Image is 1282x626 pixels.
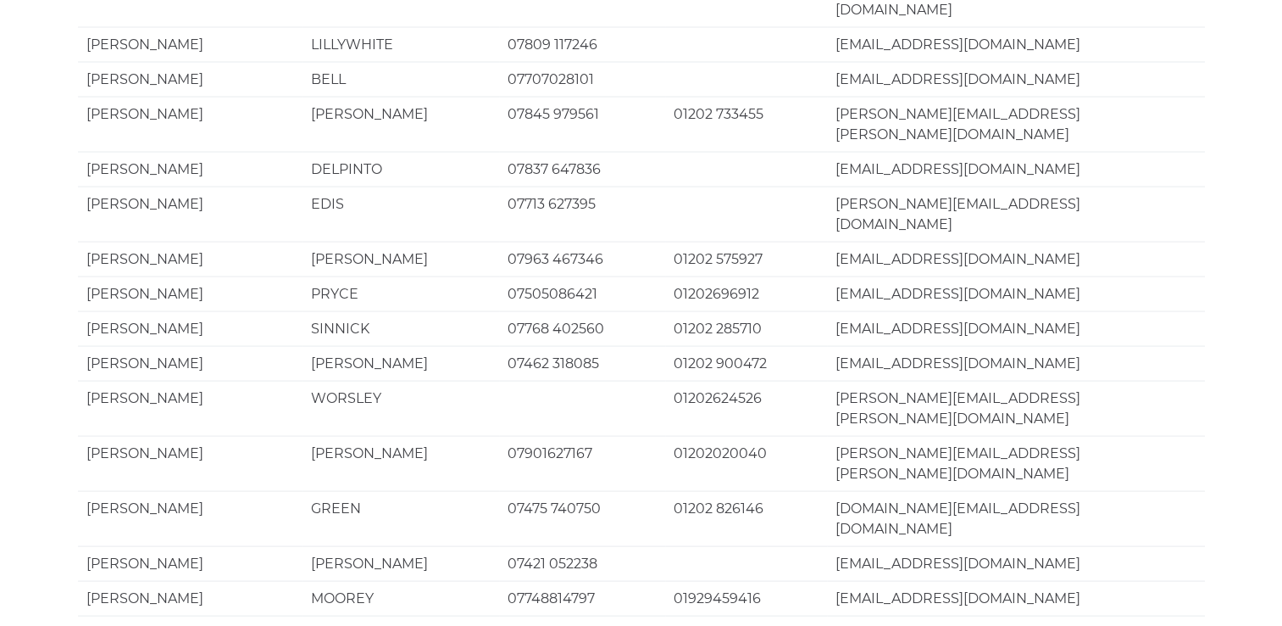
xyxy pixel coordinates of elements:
[78,27,302,62] td: [PERSON_NAME]
[665,581,827,616] td: 01929459416
[302,491,499,546] td: GREEN
[302,311,499,346] td: SINNICK
[665,242,827,277] td: 01202 575927
[499,491,665,546] td: 07475 740750
[302,97,499,152] td: [PERSON_NAME]
[302,346,499,381] td: [PERSON_NAME]
[499,311,665,346] td: 07768 402560
[302,581,499,616] td: MOOREY
[78,311,302,346] td: [PERSON_NAME]
[665,97,827,152] td: 01202 733455
[827,242,1205,277] td: [EMAIL_ADDRESS][DOMAIN_NAME]
[302,62,499,97] td: BELL
[302,381,499,436] td: WORSLEY
[665,277,827,311] td: 01202696912
[302,242,499,277] td: [PERSON_NAME]
[827,311,1205,346] td: [EMAIL_ADDRESS][DOMAIN_NAME]
[78,152,302,187] td: [PERSON_NAME]
[499,152,665,187] td: 07837 647836
[499,546,665,581] td: 07421 052238
[499,277,665,311] td: 07505086421
[665,436,827,491] td: 01202020040
[78,381,302,436] td: [PERSON_NAME]
[499,581,665,616] td: 07748814797
[499,346,665,381] td: 07462 318085
[827,62,1205,97] td: [EMAIL_ADDRESS][DOMAIN_NAME]
[78,97,302,152] td: [PERSON_NAME]
[499,62,665,97] td: 07707028101
[827,491,1205,546] td: [DOMAIN_NAME][EMAIL_ADDRESS][DOMAIN_NAME]
[665,346,827,381] td: 01202 900472
[665,311,827,346] td: 01202 285710
[302,152,499,187] td: DELPINTO
[827,277,1205,311] td: [EMAIL_ADDRESS][DOMAIN_NAME]
[78,277,302,311] td: [PERSON_NAME]
[827,27,1205,62] td: [EMAIL_ADDRESS][DOMAIN_NAME]
[78,436,302,491] td: [PERSON_NAME]
[827,187,1205,242] td: [PERSON_NAME][EMAIL_ADDRESS][DOMAIN_NAME]
[827,97,1205,152] td: [PERSON_NAME][EMAIL_ADDRESS][PERSON_NAME][DOMAIN_NAME]
[665,381,827,436] td: 01202624526
[302,436,499,491] td: [PERSON_NAME]
[827,436,1205,491] td: [PERSON_NAME][EMAIL_ADDRESS][PERSON_NAME][DOMAIN_NAME]
[78,187,302,242] td: [PERSON_NAME]
[302,187,499,242] td: EDIS
[78,546,302,581] td: [PERSON_NAME]
[665,491,827,546] td: 01202 826146
[302,546,499,581] td: [PERSON_NAME]
[78,62,302,97] td: [PERSON_NAME]
[827,381,1205,436] td: [PERSON_NAME][EMAIL_ADDRESS][PERSON_NAME][DOMAIN_NAME]
[302,27,499,62] td: LILLYWHITE
[499,97,665,152] td: 07845 979561
[499,436,665,491] td: 07901627167
[827,546,1205,581] td: [EMAIL_ADDRESS][DOMAIN_NAME]
[827,346,1205,381] td: [EMAIL_ADDRESS][DOMAIN_NAME]
[302,277,499,311] td: PRYCE
[499,242,665,277] td: 07963 467346
[78,242,302,277] td: [PERSON_NAME]
[499,27,665,62] td: 07809 117246
[78,346,302,381] td: [PERSON_NAME]
[78,581,302,616] td: [PERSON_NAME]
[827,152,1205,187] td: [EMAIL_ADDRESS][DOMAIN_NAME]
[499,187,665,242] td: 07713 627395
[827,581,1205,616] td: [EMAIL_ADDRESS][DOMAIN_NAME]
[78,491,302,546] td: [PERSON_NAME]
